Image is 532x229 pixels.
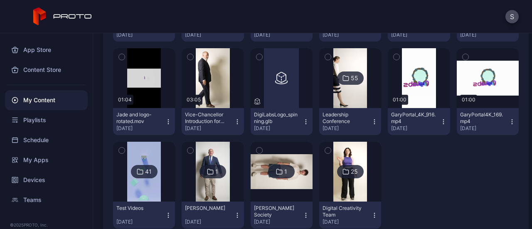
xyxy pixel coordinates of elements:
div: GaryPortal_4K_916.mp4 [391,111,437,125]
div: [DATE] [254,219,303,225]
div: [DATE] [460,125,509,132]
button: Leadership Conference[DATE] [319,108,381,135]
button: [PERSON_NAME] Society[DATE] [251,202,313,229]
a: My Content [5,90,88,110]
div: 55 [351,74,358,82]
div: Simon Foster [185,205,231,212]
button: Vice-Chancellor Introduction for Halls.mp4[DATE] [182,108,244,135]
button: Jade and logo-rotated.mov[DATE] [113,108,175,135]
div: GaryPortal4K_169.mp4 [460,111,506,125]
a: Playlists [5,110,88,130]
div: [DATE] [116,125,165,132]
div: [DATE] [116,32,165,38]
div: [DATE] [323,32,371,38]
div: [DATE] [254,32,303,38]
a: App Store [5,40,88,60]
button: [PERSON_NAME][DATE] [182,202,244,229]
div: Test Videos [116,205,162,212]
div: 41 [145,168,152,175]
div: [DATE] [323,219,371,225]
div: [DATE] [254,125,303,132]
button: Digital Creativity Team[DATE] [319,202,381,229]
button: Test Videos[DATE] [113,202,175,229]
div: Jade and logo-rotated.mov [116,111,162,125]
div: DigiLabsLogo_spinning.glb [254,111,300,125]
div: 25 [351,168,358,175]
div: [DATE] [460,32,509,38]
div: Digital Creativity Team [323,205,368,218]
div: [DATE] [185,219,234,225]
div: 1 [215,168,218,175]
div: © 2025 PROTO, Inc. [10,222,83,228]
button: GaryPortal4K_169.mp4[DATE] [457,108,519,135]
div: [DATE] [323,125,371,132]
div: [DATE] [391,125,440,132]
div: 1 [284,168,287,175]
button: DigiLabsLogo_spinning.glb[DATE] [251,108,313,135]
a: Content Store [5,60,88,80]
div: [DATE] [185,125,234,132]
div: [DATE] [391,32,440,38]
div: Schofield Society [254,205,300,218]
div: Vice-Chancellor Introduction for Halls.mp4 [185,111,231,125]
a: My Apps [5,150,88,170]
div: [DATE] [116,219,165,225]
button: S [505,10,519,23]
div: Leadership Conference [323,111,368,125]
button: GaryPortal_4K_916.mp4[DATE] [388,108,450,135]
div: [DATE] [185,32,234,38]
a: Teams [5,190,88,210]
a: Devices [5,170,88,190]
a: Schedule [5,130,88,150]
